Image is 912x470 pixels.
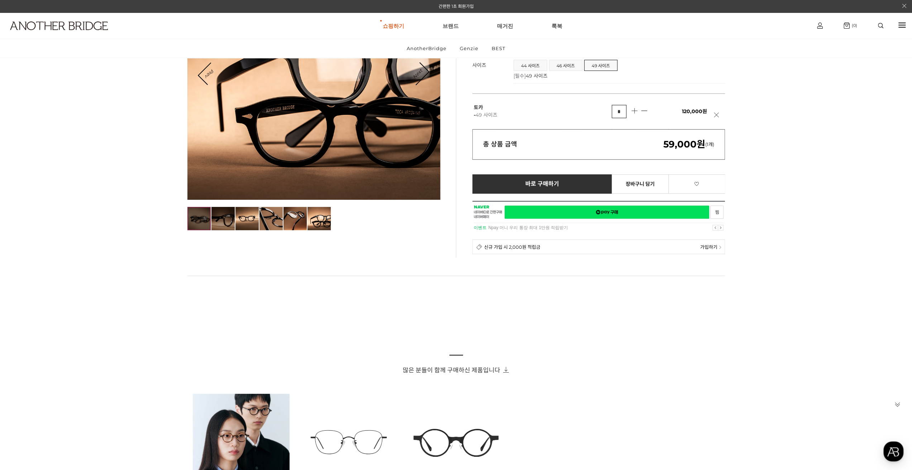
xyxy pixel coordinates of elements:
[700,243,717,250] span: 가입하기
[682,108,707,115] span: 120,000원
[439,4,474,9] a: 간편한 1초 회원가입
[486,39,511,58] a: BEST
[514,60,547,71] a: 44 사이즈
[23,238,27,243] span: 홈
[663,141,714,147] span: (1개)
[514,72,721,79] p: [필수]
[850,23,857,28] span: (0)
[549,60,582,71] a: 46 사이즈
[4,21,140,48] a: logo
[474,225,487,230] strong: 이벤트
[844,23,857,29] a: (0)
[187,365,725,374] h3: 많은 분들이 함께 구매하신 제품입니다
[383,13,404,39] a: 쇼핑하기
[552,13,562,39] a: 룩북
[844,23,850,29] img: cart
[484,243,540,250] span: 신규 가입 시 2,000원 적립금
[187,207,211,230] img: d8a971c8d4098888606ba367a792ad14.jpg
[10,21,108,30] img: logo
[476,112,497,118] span: 49 사이즈
[92,227,138,245] a: 설정
[488,225,568,230] a: Npay 머니 우리 통장 최대 1만원 적립받기
[878,23,883,28] img: search
[719,246,721,249] img: npay_sp_more.png
[406,63,429,85] a: Next
[47,227,92,245] a: 대화
[472,174,612,194] a: 바로 구매하기
[710,205,724,219] a: 새창
[817,23,823,29] img: cart
[483,140,517,148] strong: 총 상품 금액
[476,244,482,250] img: detail_membership.png
[401,39,453,58] a: AnotherBridge
[472,56,514,83] th: 사이즈
[2,227,47,245] a: 홈
[474,104,612,119] p: 토카 -
[505,205,709,219] a: 새창
[663,139,705,150] em: 59,000원
[111,238,119,243] span: 설정
[454,39,484,58] a: Genzie
[584,60,617,71] a: 49 사이즈
[199,63,220,84] a: Prev
[514,60,547,71] li: 44 사이즈
[497,13,513,39] a: 매거진
[612,174,669,194] a: 장바구니 담기
[443,13,459,39] a: 브랜드
[526,73,548,79] span: 49 사이즈
[472,239,725,254] a: 신규 가입 시 2,000원 적립금 가입하기
[525,181,559,187] span: 바로 구매하기
[66,238,74,244] span: 대화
